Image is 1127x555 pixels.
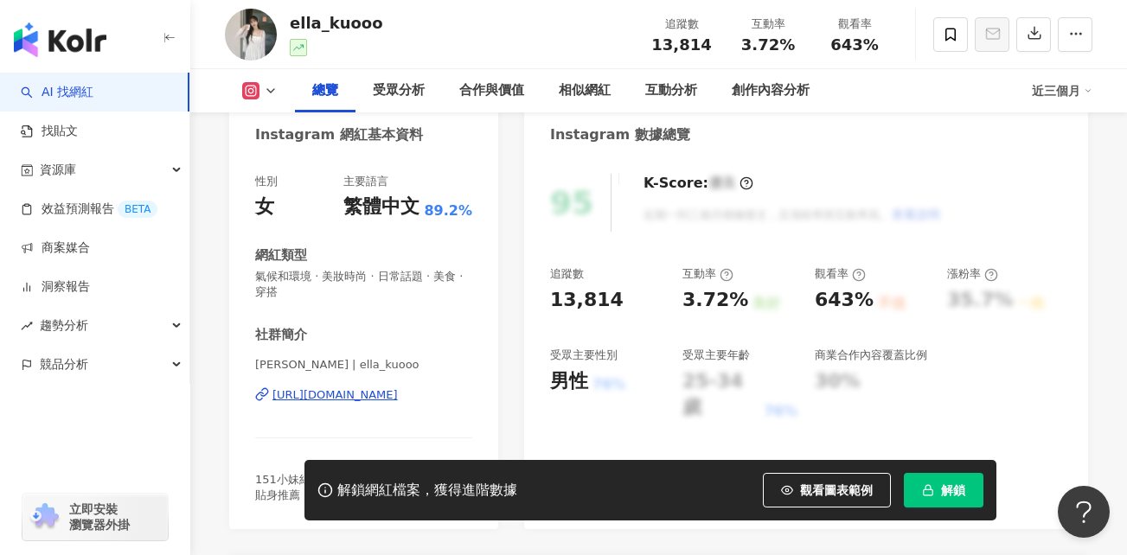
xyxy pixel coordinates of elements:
[763,473,891,507] button: 觀看圖表範例
[255,357,472,373] span: [PERSON_NAME] | ella_kuooo
[14,22,106,57] img: logo
[21,123,78,140] a: 找貼文
[822,16,887,33] div: 觀看率
[941,483,965,497] span: 解鎖
[815,266,866,282] div: 觀看率
[550,266,584,282] div: 追蹤數
[255,269,472,300] span: 氣候和環境 · 美妝時尚 · 日常話題 · 美食 · 穿搭
[550,348,618,363] div: 受眾主要性別
[424,201,472,220] span: 89.2%
[40,345,88,384] span: 競品分析
[904,473,983,507] button: 解鎖
[290,12,383,34] div: ella_kuooo
[225,9,277,61] img: KOL Avatar
[255,246,307,265] div: 網紅類型
[21,84,93,101] a: searchAI 找網紅
[373,80,425,101] div: 受眾分析
[40,150,76,189] span: 資源庫
[255,174,278,189] div: 性別
[312,80,338,101] div: 總覽
[947,266,998,282] div: 漲粉率
[255,194,274,220] div: 女
[800,483,873,497] span: 觀看圖表範例
[732,80,810,101] div: 創作內容分析
[272,387,398,403] div: [URL][DOMAIN_NAME]
[255,387,472,403] a: [URL][DOMAIN_NAME]
[343,174,388,189] div: 主要語言
[651,35,711,54] span: 13,814
[644,174,753,193] div: K-Score :
[645,80,697,101] div: 互動分析
[830,36,879,54] span: 643%
[550,125,690,144] div: Instagram 數據總覽
[682,287,748,314] div: 3.72%
[21,278,90,296] a: 洞察報告
[815,287,874,314] div: 643%
[815,348,927,363] div: 商業合作內容覆蓋比例
[21,201,157,218] a: 效益預測報告BETA
[1032,77,1092,105] div: 近三個月
[735,16,801,33] div: 互動率
[22,494,168,540] a: chrome extension立即安裝 瀏覽器外掛
[255,326,307,344] div: 社群簡介
[682,348,750,363] div: 受眾主要年齡
[28,503,61,531] img: chrome extension
[337,482,517,500] div: 解鎖網紅檔案，獲得進階數據
[40,306,88,345] span: 趨勢分析
[343,194,419,220] div: 繁體中文
[255,125,423,144] div: Instagram 網紅基本資料
[550,287,624,314] div: 13,814
[69,501,130,533] span: 立即安裝 瀏覽器外掛
[649,16,714,33] div: 追蹤數
[559,80,611,101] div: 相似網紅
[21,320,33,332] span: rise
[459,80,524,101] div: 合作與價值
[550,368,588,395] div: 男性
[682,266,733,282] div: 互動率
[741,36,795,54] span: 3.72%
[21,239,90,257] a: 商案媒合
